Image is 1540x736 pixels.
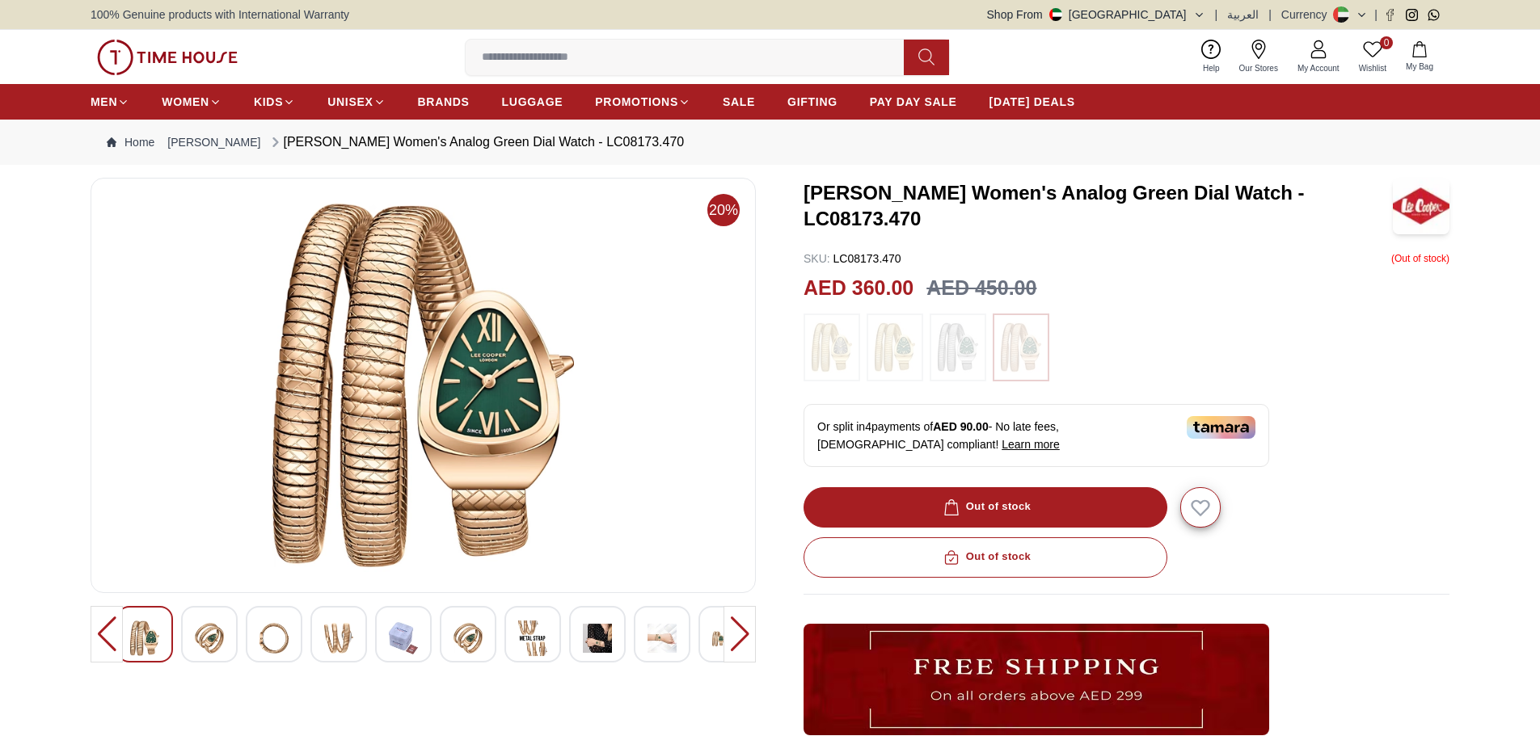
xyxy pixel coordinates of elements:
[254,94,283,110] span: KIDS
[327,87,385,116] a: UNISEX
[327,94,373,110] span: UNISEX
[804,273,913,304] h2: AED 360.00
[162,94,209,110] span: WOMEN
[418,94,470,110] span: BRANDS
[648,620,677,657] img: Lee Cooper Women's Analog Grey Dial Watch - LC08173.160
[1187,416,1255,439] img: Tamara
[723,94,755,110] span: SALE
[1268,6,1272,23] span: |
[804,252,830,265] span: SKU :
[875,322,915,373] img: ...
[1391,250,1449,267] p: ( Out of stock )
[1406,9,1418,21] a: Instagram
[870,94,957,110] span: PAY DAY SALE
[723,87,755,116] a: SALE
[1352,62,1393,74] span: Wishlist
[707,194,740,226] span: 20%
[1196,62,1226,74] span: Help
[1002,438,1060,451] span: Learn more
[389,620,418,657] img: Lee Cooper Women's Analog Grey Dial Watch - LC08173.160
[518,620,547,657] img: Lee Cooper Women's Analog Grey Dial Watch - LC08173.160
[595,87,690,116] a: PROMOTIONS
[1384,9,1396,21] a: Facebook
[712,620,741,657] img: Lee Cooper Women's Analog Grey Dial Watch - LC08173.160
[195,620,224,657] img: Lee Cooper Women's Analog Grey Dial Watch - LC08173.160
[107,134,154,150] a: Home
[595,94,678,110] span: PROMOTIONS
[1374,6,1378,23] span: |
[987,6,1205,23] button: Shop From[GEOGRAPHIC_DATA]
[259,620,289,657] img: Lee Cooper Women's Analog Grey Dial Watch - LC08173.160
[989,87,1075,116] a: [DATE] DEALS
[418,87,470,116] a: BRANDS
[933,420,988,433] span: AED 90.00
[502,94,563,110] span: LUGGAGE
[989,94,1075,110] span: [DATE] DEALS
[268,132,685,152] div: [PERSON_NAME] Women's Analog Green Dial Watch - LC08173.470
[804,404,1269,467] div: Or split in 4 payments of - No late fees, [DEMOGRAPHIC_DATA] compliant!
[130,620,159,657] img: Lee Cooper Women's Analog Grey Dial Watch - LC08173.160
[254,87,295,116] a: KIDS
[938,322,978,373] img: ...
[1349,36,1396,78] a: 0Wishlist
[1399,61,1440,73] span: My Bag
[812,322,852,373] img: ...
[324,620,353,657] img: Lee Cooper Women's Analog Grey Dial Watch - LC08173.160
[97,40,238,75] img: ...
[926,273,1036,304] h3: AED 450.00
[804,250,901,267] p: LC08173.470
[1393,178,1449,234] img: Lee Cooper Women's Analog Green Dial Watch - LC08173.470
[91,94,117,110] span: MEN
[804,624,1269,735] img: ...
[1233,62,1285,74] span: Our Stores
[1428,9,1440,21] a: Whatsapp
[1193,36,1230,78] a: Help
[1215,6,1218,23] span: |
[1049,8,1062,21] img: United Arab Emirates
[1281,6,1334,23] div: Currency
[91,120,1449,165] nav: Breadcrumb
[91,87,129,116] a: MEN
[1001,322,1041,373] img: ...
[804,180,1393,232] h3: [PERSON_NAME] Women's Analog Green Dial Watch - LC08173.470
[91,6,349,23] span: 100% Genuine products with International Warranty
[167,134,260,150] a: [PERSON_NAME]
[787,94,838,110] span: GIFTING
[104,191,742,579] img: Lee Cooper Women's Analog Grey Dial Watch - LC08173.160
[1396,38,1443,76] button: My Bag
[1227,6,1259,23] button: العربية
[870,87,957,116] a: PAY DAY SALE
[1380,36,1393,49] span: 0
[583,620,612,657] img: Lee Cooper Women's Analog Grey Dial Watch - LC08173.160
[502,87,563,116] a: LUGGAGE
[454,620,483,657] img: Lee Cooper Women's Analog Grey Dial Watch - LC08173.160
[787,87,838,116] a: GIFTING
[162,87,222,116] a: WOMEN
[1230,36,1288,78] a: Our Stores
[1291,62,1346,74] span: My Account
